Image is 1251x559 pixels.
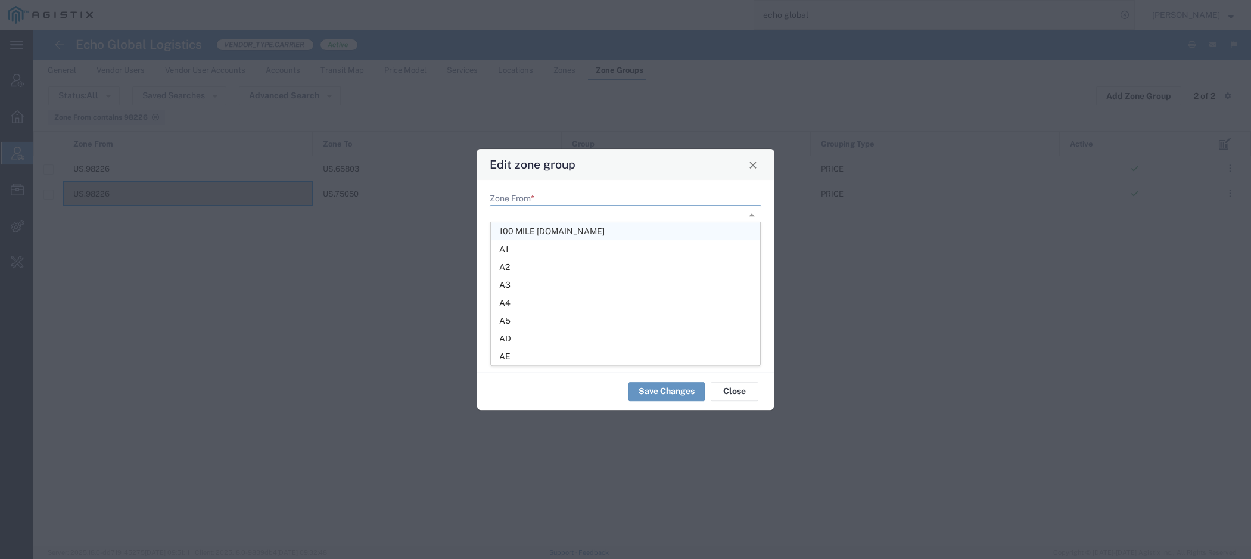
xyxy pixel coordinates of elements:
button: Close [711,382,758,401]
span: A4 [499,298,511,308]
span: AD [499,334,511,343]
span: 100 MILE [DOMAIN_NAME] [499,226,605,236]
span: A3 [499,280,511,290]
span: A2 [499,262,510,272]
span: A1 [499,244,509,254]
span: A5 [499,316,511,325]
span: AE [499,352,511,361]
div: Options List [491,222,760,365]
h4: Edit zone group [490,156,575,173]
label: Zone From [490,192,534,205]
button: Save Changes [628,382,705,401]
label: Zone To [490,231,524,244]
button: Close [745,156,761,173]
